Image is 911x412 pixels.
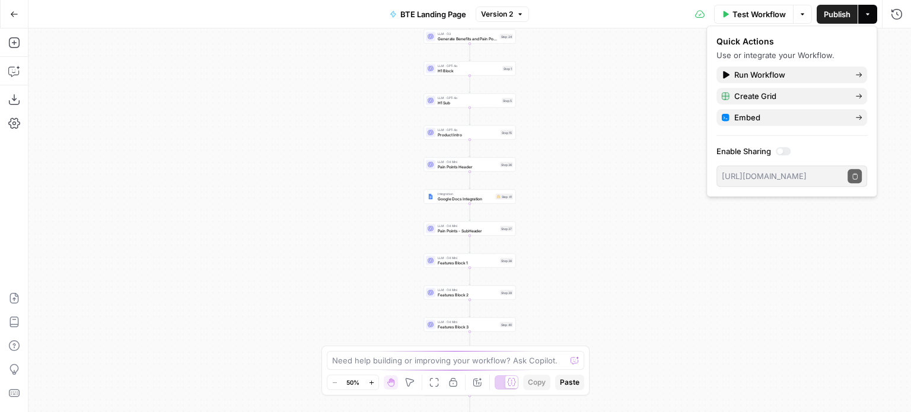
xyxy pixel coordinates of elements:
div: Step 41 [496,194,514,200]
span: Create Grid [734,90,846,102]
span: Integration [438,191,493,196]
div: LLM · O4 MiniPain Points HeaderStep 36 [424,158,516,172]
span: 50% [346,378,359,387]
g: Edge from step_39 to step_40 [469,299,471,317]
button: Publish [817,5,858,24]
div: LLM · O4 MiniFeatures Block 3Step 40 [424,318,516,332]
span: Copy [528,377,546,388]
g: Edge from step_15 to step_36 [469,139,471,157]
button: Paste [555,375,584,390]
div: Quick Actions [716,36,867,47]
span: Paste [560,377,579,388]
div: LLM · O4 MiniFeatures Block 2Step 39 [424,286,516,300]
span: LLM · GPT-4o [438,63,500,68]
div: Step 37 [500,226,513,231]
div: Step 39 [500,290,513,295]
span: Generate Benefits and Pain Points [438,36,498,41]
span: LLM · GPT-4o [438,127,498,132]
span: LLM · GPT-4o [438,95,499,100]
span: LLM · O4 Mini [438,320,498,324]
span: Run Workflow [734,69,846,81]
div: LLM · GPT-4oH1 BlockStep 1 [424,62,516,76]
div: IntegrationGoogle Docs IntegrationStep 41 [424,190,516,204]
span: LLM · O4 Mini [438,255,498,260]
div: LLM · O4 MiniFeatures Block 1Step 38 [424,254,516,268]
span: H1 Block [438,68,500,74]
button: Version 2 [476,7,529,22]
img: Instagram%20post%20-%201%201.png [428,194,434,200]
span: Features Block 3 [438,324,498,330]
span: Pain Points - SubHeader [438,228,498,234]
g: Edge from step_24 to step_1 [469,43,471,60]
span: LLM · O3 [438,31,498,36]
div: LLM · GPT-4oProduct IntroStep 15 [424,126,516,140]
g: Edge from step_34 to step_24 [469,11,471,28]
span: Use or integrate your Workflow. [716,50,834,60]
span: LLM · O4 Mini [438,159,498,164]
span: Publish [824,8,851,20]
div: LLM · GPT-4oH1 SubStep 5 [424,94,516,108]
g: Edge from step_1 to step_5 [469,75,471,92]
div: Step 40 [500,322,514,327]
span: Google Docs Integration [438,196,493,202]
div: Step 5 [502,98,513,103]
g: Edge from step_37 to step_38 [469,235,471,253]
div: Publish [819,34,854,45]
span: Embed [734,111,846,123]
div: Step 24 [500,34,514,39]
span: LLM · O4 Mini [438,223,498,228]
span: P [845,34,853,45]
g: Edge from step_5 to step_15 [469,107,471,124]
span: Features Block 1 [438,260,498,266]
button: Test Workflow [714,5,793,24]
span: H1 Sub [438,100,499,106]
div: Step 1 [502,66,513,71]
span: Pain Points Header [438,164,498,170]
span: Product Intro [438,132,498,138]
button: Copy [523,375,550,390]
span: BTE Landing Page [400,8,466,20]
g: Edge from step_40 to step_16 [469,331,471,349]
span: LLM · O4 Mini [438,288,498,292]
label: Enable Sharing [716,145,867,157]
div: Step 36 [500,162,513,167]
button: BTE Landing Page [383,5,473,24]
g: Edge from step_41 to step_37 [469,203,471,221]
div: LLM · O4 MiniPain Points - SubHeaderStep 37 [424,222,516,236]
g: Edge from step_38 to step_39 [469,267,471,285]
span: Version 2 [481,9,513,20]
g: Edge from step_36 to step_41 [469,171,471,189]
span: Test Workflow [732,8,786,20]
div: Step 15 [501,130,513,135]
span: Features Block 2 [438,292,498,298]
div: LLM · O3Generate Benefits and Pain PointsStep 24 [424,30,516,44]
div: Step 38 [500,258,513,263]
